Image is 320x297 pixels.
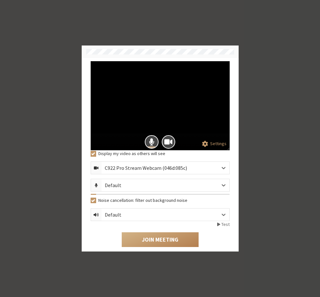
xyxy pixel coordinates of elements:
[162,135,176,149] button: Camera is on
[105,181,132,189] div: Default
[122,232,199,247] button: Join Meeting
[217,221,230,228] button: Test
[145,135,159,149] button: Mic is on
[105,164,197,172] div: C922 Pro Stream Webcam (046d:085c)
[98,197,230,204] label: Noise cancellation: filter out background noise
[105,211,132,219] div: Default
[98,150,230,157] label: Display my video as others will see
[202,140,226,147] button: Settings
